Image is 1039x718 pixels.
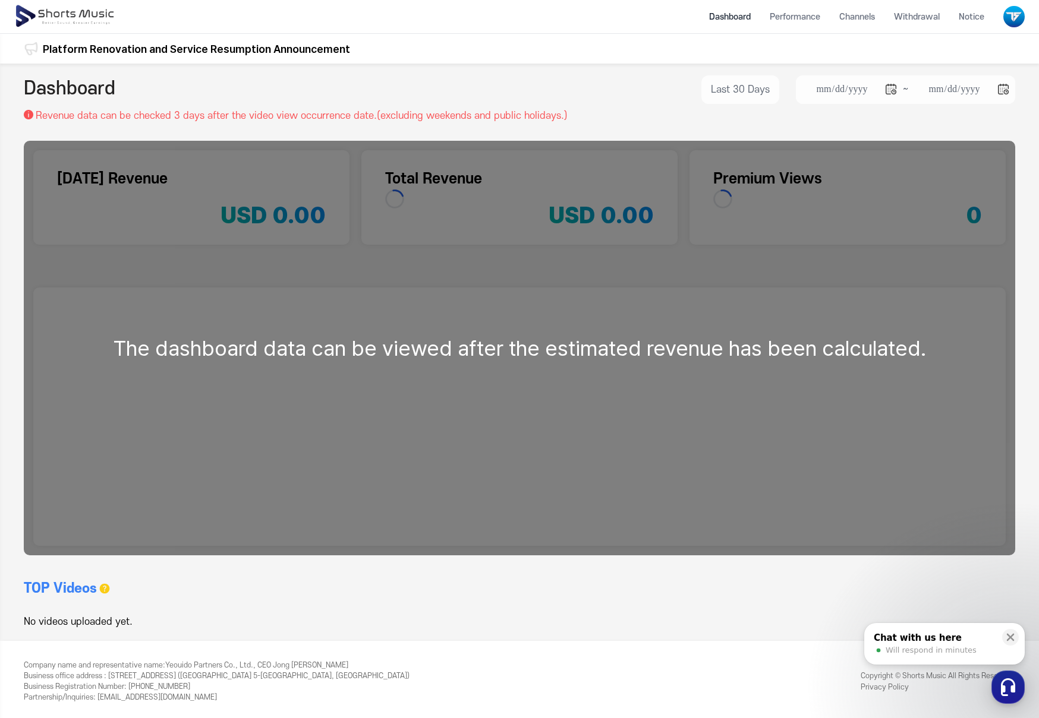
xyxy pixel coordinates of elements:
[760,1,830,33] a: Performance
[861,670,1015,692] div: Copyright © Shorts Music All Rights Reserved.
[36,109,568,123] p: Revenue data can be checked 3 days after the video view occurrence date.(excluding weekends and p...
[949,1,994,33] a: Notice
[24,672,106,680] span: Business office address :
[24,615,519,629] div: No videos uploaded yet.
[796,75,1015,104] li: ~
[43,41,350,57] a: Platform Renovation and Service Resumption Announcement
[24,660,410,703] div: Yeouido Partners Co., Ltd., CEO Jong [PERSON_NAME] [STREET_ADDRESS] ([GEOGRAPHIC_DATA] 5-[GEOGRAP...
[700,1,760,33] a: Dashboard
[24,579,97,598] h3: TOP Videos
[701,75,779,104] button: Last 30 Days
[24,42,38,56] img: 알림 아이콘
[24,661,165,669] span: Company name and representative name :
[830,1,884,33] a: Channels
[1003,6,1025,27] img: 사용자 이미지
[861,682,909,691] a: Privacy Policy
[24,141,1015,555] div: The dashboard data can be viewed after the estimated revenue has been calculated.
[24,75,115,104] h2: Dashboard
[884,1,949,33] a: Withdrawal
[24,110,33,119] img: 설명 아이콘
